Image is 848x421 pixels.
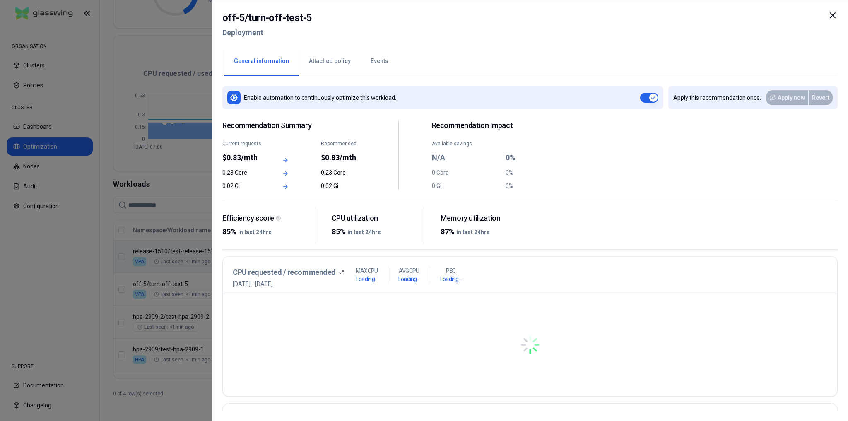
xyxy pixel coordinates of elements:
h2: off-5 / turn-off-test-5 [222,10,312,25]
div: Current requests [222,140,267,147]
p: Enable automation to continuously optimize this workload. [244,94,396,102]
p: Apply this recommendation once. [673,94,761,102]
div: $0.83/mth [222,152,267,164]
div: Available savings [432,140,501,147]
div: N/A [432,152,501,164]
div: 0 Gi [432,182,501,190]
span: Recommendation Summary [222,121,365,130]
span: in last 24hrs [456,229,490,236]
div: 0.23 Core [222,168,267,177]
div: CPU utilization [332,214,417,223]
p: P80 [446,267,455,275]
div: 0 Core [432,168,501,177]
p: MAX CPU [356,267,378,275]
h2: Deployment [222,25,312,40]
span: [DATE] - [DATE] [233,280,344,288]
div: 0% [506,152,574,164]
div: 0% [506,182,574,190]
div: 85% [222,226,308,238]
h1: Loading... [356,275,378,283]
div: 0.23 Core [321,168,365,177]
span: in last 24hrs [347,229,381,236]
h3: CPU requested / recommended [233,267,336,278]
div: Memory utilization [441,214,526,223]
button: Events [361,47,398,76]
div: 85% [332,226,417,238]
button: Attached policy [299,47,361,76]
span: in last 24hrs [238,229,272,236]
div: 0.02 Gi [222,182,267,190]
h1: Loading... [398,275,420,283]
div: 87% [441,226,526,238]
div: 0.02 Gi [321,182,365,190]
h1: Loading... [440,275,462,283]
h2: Recommendation Impact [432,121,575,130]
div: Recommended [321,140,365,147]
button: General information [224,47,299,76]
div: Efficiency score [222,214,308,223]
div: 0% [506,168,574,177]
div: $0.83/mth [321,152,365,164]
p: AVG CPU [399,267,419,275]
